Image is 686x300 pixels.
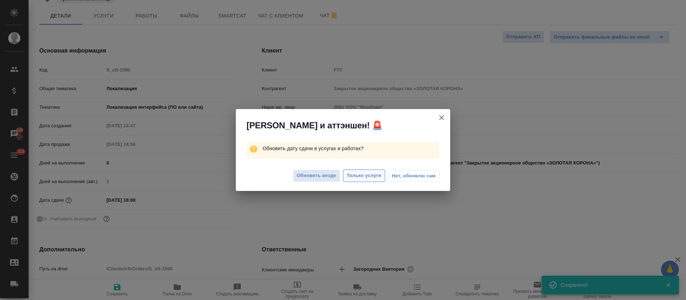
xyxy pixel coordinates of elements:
[343,169,386,182] button: Только услуги
[263,142,439,155] p: Обновить дату сдачи в услугах и работах?
[247,120,383,131] span: [PERSON_NAME] и аттэншен! 🚨
[297,172,336,180] span: Обновить везде
[392,172,436,179] span: Нет, обновлю сам
[347,172,382,180] span: Только услуги
[388,170,439,182] button: Нет, обновлю сам
[293,169,340,182] button: Обновить везде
